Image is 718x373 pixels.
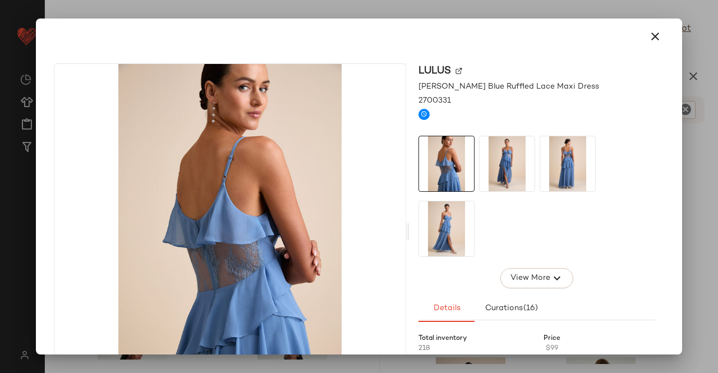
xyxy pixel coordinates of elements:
span: [PERSON_NAME] Blue Ruffled Lace Maxi Dress [418,81,599,93]
button: View More [500,268,573,288]
span: Details [432,304,460,313]
span: (16) [523,304,538,313]
img: svg%3e [455,68,462,75]
span: Lulus [418,63,451,79]
img: 2700331_01_hero_2025-08-04.jpg [419,136,474,191]
img: 2700331_02_front_2025-08-04.jpg [480,136,535,191]
span: 2700331 [418,95,451,107]
img: 2700331_03_back_2025-08-04.jpg [540,136,595,191]
span: Curations [484,304,538,313]
img: 2700331_04_side_2025-08-04.jpg [419,201,474,256]
span: View More [510,271,550,285]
